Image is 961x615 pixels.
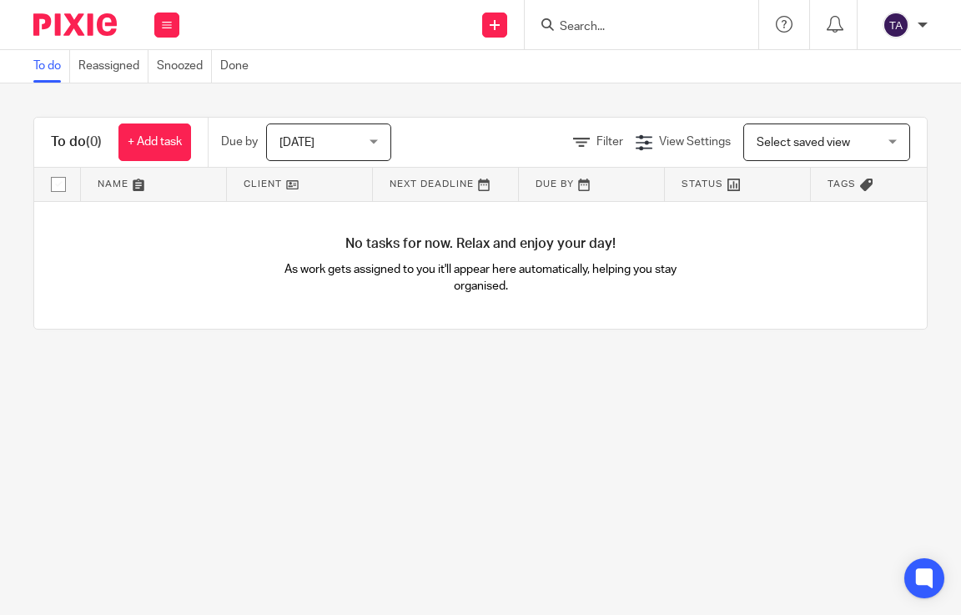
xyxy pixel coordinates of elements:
[558,20,708,35] input: Search
[883,12,909,38] img: svg%3E
[659,136,731,148] span: View Settings
[757,137,850,149] span: Select saved view
[33,13,117,36] img: Pixie
[33,50,70,83] a: To do
[118,124,191,161] a: + Add task
[157,50,212,83] a: Snoozed
[258,261,704,295] p: As work gets assigned to you it'll appear here automatically, helping you stay organised.
[221,134,258,150] p: Due by
[86,135,102,149] span: (0)
[78,50,148,83] a: Reassigned
[279,137,314,149] span: [DATE]
[828,179,856,189] span: Tags
[596,136,623,148] span: Filter
[51,134,102,151] h1: To do
[220,50,257,83] a: Done
[34,235,927,253] h4: No tasks for now. Relax and enjoy your day!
